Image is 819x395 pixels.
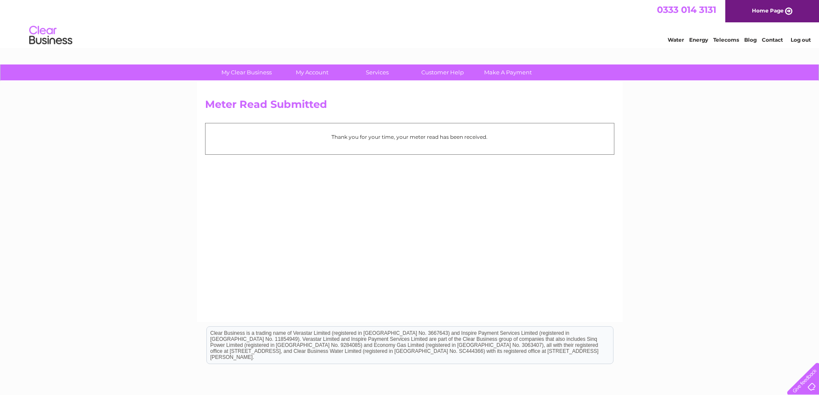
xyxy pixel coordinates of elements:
[211,64,282,80] a: My Clear Business
[205,98,614,115] h2: Meter Read Submitted
[407,64,478,80] a: Customer Help
[472,64,543,80] a: Make A Payment
[207,5,613,42] div: Clear Business is a trading name of Verastar Limited (registered in [GEOGRAPHIC_DATA] No. 3667643...
[276,64,347,80] a: My Account
[791,37,811,43] a: Log out
[689,37,708,43] a: Energy
[210,133,610,141] p: Thank you for your time, your meter read has been received.
[744,37,757,43] a: Blog
[713,37,739,43] a: Telecoms
[762,37,783,43] a: Contact
[657,4,716,15] a: 0333 014 3131
[29,22,73,49] img: logo.png
[342,64,413,80] a: Services
[668,37,684,43] a: Water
